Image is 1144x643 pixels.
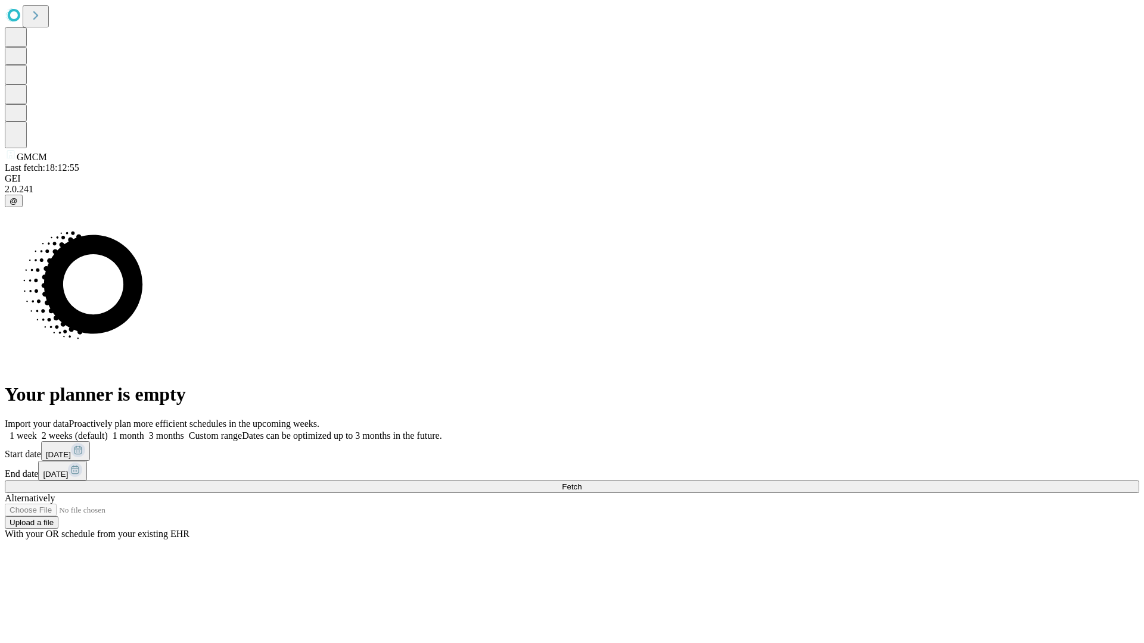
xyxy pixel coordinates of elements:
[43,470,68,479] span: [DATE]
[5,441,1139,461] div: Start date
[562,482,582,491] span: Fetch
[10,430,37,441] span: 1 week
[5,516,58,529] button: Upload a file
[5,163,79,173] span: Last fetch: 18:12:55
[189,430,242,441] span: Custom range
[46,450,71,459] span: [DATE]
[5,529,189,539] span: With your OR schedule from your existing EHR
[17,152,47,162] span: GMCM
[69,419,319,429] span: Proactively plan more efficient schedules in the upcoming weeks.
[41,441,90,461] button: [DATE]
[5,480,1139,493] button: Fetch
[5,173,1139,184] div: GEI
[5,493,55,503] span: Alternatively
[5,383,1139,405] h1: Your planner is empty
[10,196,18,205] span: @
[5,461,1139,480] div: End date
[113,430,144,441] span: 1 month
[5,419,69,429] span: Import your data
[242,430,442,441] span: Dates can be optimized up to 3 months in the future.
[38,461,87,480] button: [DATE]
[5,184,1139,195] div: 2.0.241
[149,430,184,441] span: 3 months
[5,195,23,207] button: @
[42,430,108,441] span: 2 weeks (default)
